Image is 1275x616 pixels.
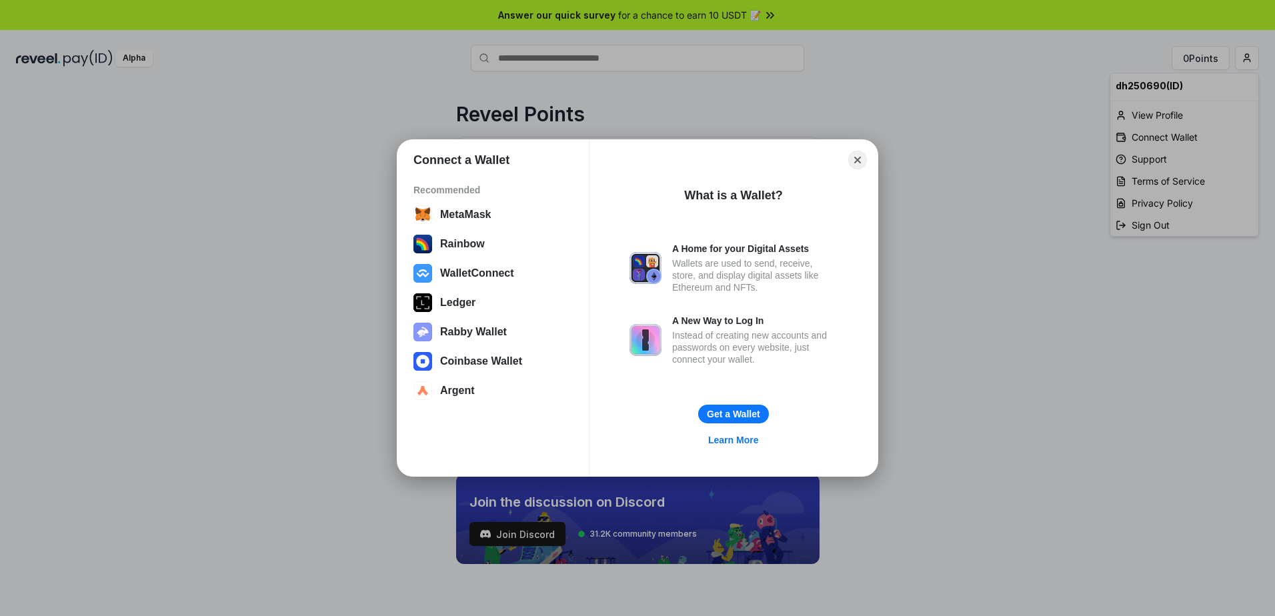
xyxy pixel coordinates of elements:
[440,209,491,221] div: MetaMask
[848,151,867,169] button: Close
[409,231,577,257] button: Rainbow
[409,260,577,287] button: WalletConnect
[413,152,509,168] h1: Connect a Wallet
[707,408,760,420] div: Get a Wallet
[409,348,577,375] button: Coinbase Wallet
[672,243,838,255] div: A Home for your Digital Assets
[413,293,432,312] img: svg+xml,%3Csvg%20xmlns%3D%22http%3A%2F%2Fwww.w3.org%2F2000%2Fsvg%22%20width%3D%2228%22%20height%3...
[629,324,662,356] img: svg+xml,%3Csvg%20xmlns%3D%22http%3A%2F%2Fwww.w3.org%2F2000%2Fsvg%22%20fill%3D%22none%22%20viewBox...
[708,434,758,446] div: Learn More
[440,297,475,309] div: Ledger
[700,431,766,449] a: Learn More
[413,352,432,371] img: svg+xml,%3Csvg%20width%3D%2228%22%20height%3D%2228%22%20viewBox%3D%220%200%2028%2028%22%20fill%3D...
[409,319,577,345] button: Rabby Wallet
[413,264,432,283] img: svg+xml,%3Csvg%20width%3D%2228%22%20height%3D%2228%22%20viewBox%3D%220%200%2028%2028%22%20fill%3D...
[440,267,514,279] div: WalletConnect
[672,257,838,293] div: Wallets are used to send, receive, store, and display digital assets like Ethereum and NFTs.
[413,184,573,196] div: Recommended
[684,187,782,203] div: What is a Wallet?
[409,377,577,404] button: Argent
[672,315,838,327] div: A New Way to Log In
[672,329,838,365] div: Instead of creating new accounts and passwords on every website, just connect your wallet.
[413,205,432,224] img: svg+xml,%3Csvg%20width%3D%2228%22%20height%3D%2228%22%20viewBox%3D%220%200%2028%2028%22%20fill%3D...
[440,326,507,338] div: Rabby Wallet
[413,323,432,341] img: svg+xml,%3Csvg%20xmlns%3D%22http%3A%2F%2Fwww.w3.org%2F2000%2Fsvg%22%20fill%3D%22none%22%20viewBox...
[413,235,432,253] img: svg+xml,%3Csvg%20width%3D%22120%22%20height%3D%22120%22%20viewBox%3D%220%200%20120%20120%22%20fil...
[440,355,522,367] div: Coinbase Wallet
[698,405,769,423] button: Get a Wallet
[629,252,662,284] img: svg+xml,%3Csvg%20xmlns%3D%22http%3A%2F%2Fwww.w3.org%2F2000%2Fsvg%22%20fill%3D%22none%22%20viewBox...
[440,238,485,250] div: Rainbow
[413,381,432,400] img: svg+xml,%3Csvg%20width%3D%2228%22%20height%3D%2228%22%20viewBox%3D%220%200%2028%2028%22%20fill%3D...
[409,289,577,316] button: Ledger
[440,385,475,397] div: Argent
[409,201,577,228] button: MetaMask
